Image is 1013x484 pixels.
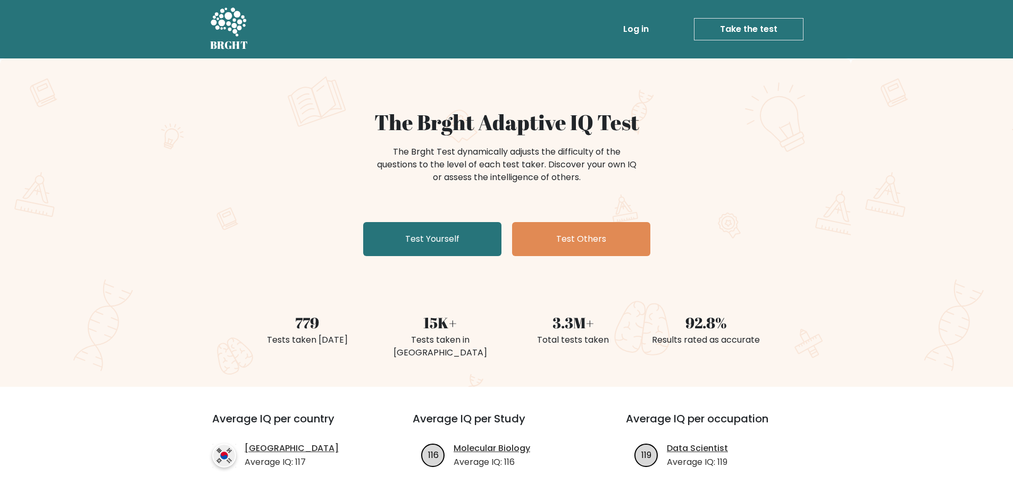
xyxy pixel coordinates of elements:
[413,412,600,438] h3: Average IQ per Study
[247,334,367,346] div: Tests taken [DATE]
[245,456,339,469] p: Average IQ: 117
[380,311,500,334] div: 15K+
[210,39,248,52] h5: BRGHT
[694,18,803,40] a: Take the test
[374,146,640,184] div: The Brght Test dynamically adjusts the difficulty of the questions to the level of each test take...
[667,456,728,469] p: Average IQ: 119
[212,412,374,438] h3: Average IQ per country
[646,311,766,334] div: 92.8%
[247,311,367,334] div: 779
[619,19,653,40] a: Log in
[428,448,439,461] text: 116
[363,222,501,256] a: Test Yourself
[212,444,236,468] img: country
[667,442,728,455] a: Data Scientist
[454,442,530,455] a: Molecular Biology
[646,334,766,346] div: Results rated as accurate
[513,311,633,334] div: 3.3M+
[512,222,650,256] a: Test Others
[245,442,339,455] a: [GEOGRAPHIC_DATA]
[210,4,248,54] a: BRGHT
[641,448,651,461] text: 119
[626,412,814,438] h3: Average IQ per occupation
[380,334,500,359] div: Tests taken in [GEOGRAPHIC_DATA]
[247,109,766,135] h1: The Brght Adaptive IQ Test
[454,456,530,469] p: Average IQ: 116
[513,334,633,346] div: Total tests taken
